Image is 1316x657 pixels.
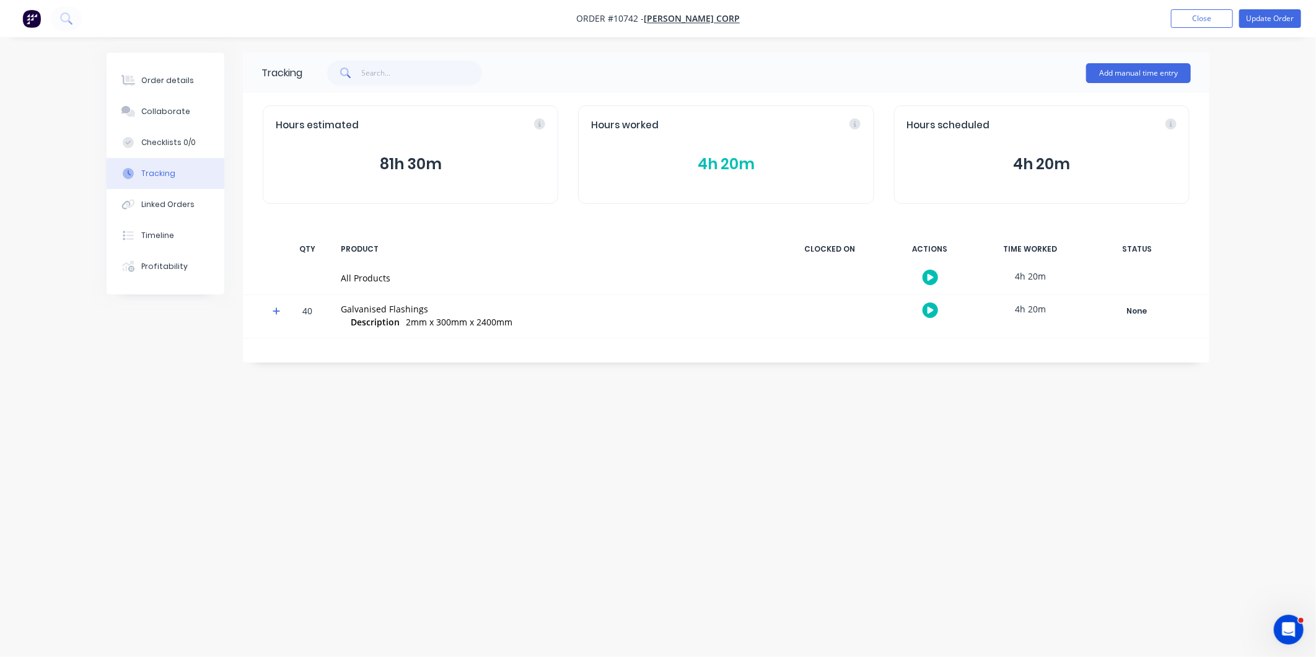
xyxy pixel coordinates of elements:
button: Tracking [107,158,224,189]
div: Collaborate [141,106,190,117]
div: TIME WORKED [984,236,1077,262]
div: Linked Orders [141,199,195,210]
button: None [1092,302,1182,320]
a: [PERSON_NAME] Corp [644,13,740,25]
span: Hours estimated [276,118,359,133]
div: 4h 20m [984,262,1077,290]
button: Close [1171,9,1233,28]
button: Checklists 0/0 [107,127,224,158]
input: Search... [362,61,483,86]
div: Timeline [141,230,174,241]
button: 81h 30m [276,152,545,176]
div: Profitability [141,261,188,272]
button: Order details [107,65,224,96]
span: Order #10742 - [576,13,644,25]
button: 4h 20m [591,152,861,176]
div: Galvanised Flashings [341,302,768,315]
span: Hours scheduled [907,118,990,133]
button: Linked Orders [107,189,224,220]
span: Description [351,315,400,328]
div: All Products [341,271,768,284]
div: ACTIONS [884,236,976,262]
button: Collaborate [107,96,224,127]
button: Update Order [1239,9,1301,28]
button: Profitability [107,251,224,282]
div: Checklists 0/0 [141,137,196,148]
div: 40 [289,297,326,338]
div: CLOCKED ON [783,236,876,262]
div: QTY [289,236,326,262]
div: Tracking [261,66,302,81]
img: Factory [22,9,41,28]
iframe: Intercom live chat [1274,615,1304,645]
span: Hours worked [591,118,659,133]
button: 4h 20m [907,152,1177,176]
div: PRODUCT [333,236,776,262]
div: Tracking [141,168,175,179]
div: 4h 20m [984,295,1077,323]
div: None [1092,303,1182,319]
button: Add manual time entry [1086,63,1191,83]
button: Timeline [107,220,224,251]
div: Order details [141,75,194,86]
span: 2mm x 300mm x 2400mm [406,316,512,328]
div: STATUS [1084,236,1190,262]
